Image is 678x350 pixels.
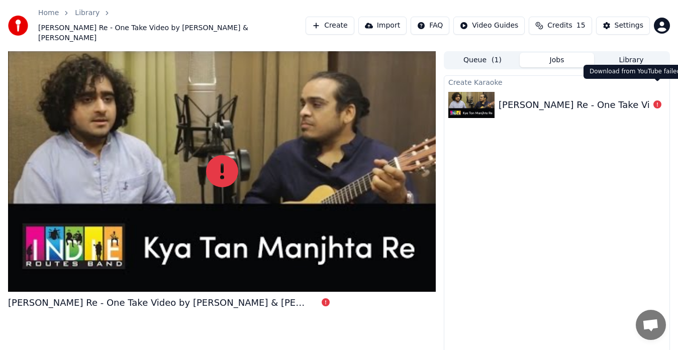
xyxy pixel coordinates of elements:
[411,17,449,35] button: FAQ
[520,53,594,67] button: Jobs
[38,8,59,18] a: Home
[445,53,520,67] button: Queue
[596,17,650,35] button: Settings
[38,23,306,43] span: [PERSON_NAME] Re - One Take Video by [PERSON_NAME] & [PERSON_NAME]
[75,8,100,18] a: Library
[492,55,502,65] span: ( 1 )
[636,310,666,340] a: Open chat
[529,17,592,35] button: Credits15
[8,16,28,36] img: youka
[358,17,407,35] button: Import
[444,76,669,88] div: Create Karaoke
[306,17,354,35] button: Create
[38,8,306,43] nav: breadcrumb
[453,17,525,35] button: Video Guides
[547,21,572,31] span: Credits
[8,296,310,310] div: [PERSON_NAME] Re - One Take Video by [PERSON_NAME] & [PERSON_NAME]
[576,21,586,31] span: 15
[615,21,643,31] div: Settings
[594,53,668,67] button: Library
